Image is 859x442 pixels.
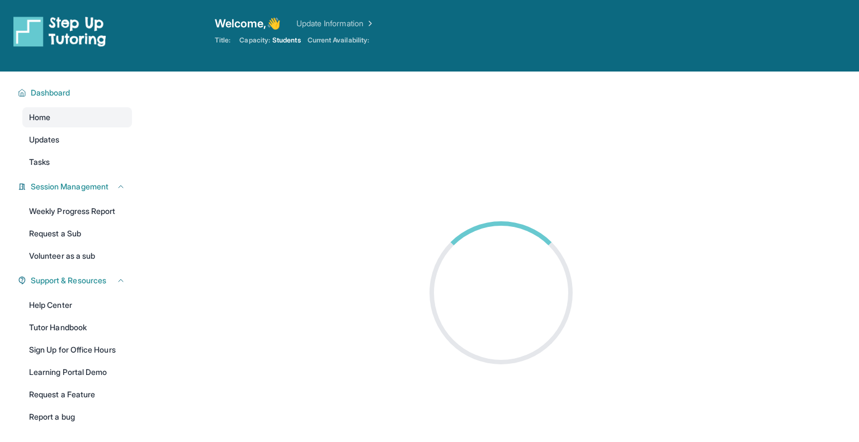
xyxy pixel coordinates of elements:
[308,36,369,45] span: Current Availability:
[31,181,108,192] span: Session Management
[22,362,132,382] a: Learning Portal Demo
[29,112,50,123] span: Home
[22,295,132,315] a: Help Center
[22,107,132,127] a: Home
[26,275,125,286] button: Support & Resources
[31,275,106,286] span: Support & Resources
[22,340,132,360] a: Sign Up for Office Hours
[239,36,270,45] span: Capacity:
[13,16,106,47] img: logo
[22,317,132,338] a: Tutor Handbook
[215,16,281,31] span: Welcome, 👋
[22,152,132,172] a: Tasks
[31,87,70,98] span: Dashboard
[272,36,301,45] span: Students
[364,18,375,29] img: Chevron Right
[22,246,132,266] a: Volunteer as a sub
[26,181,125,192] button: Session Management
[215,36,230,45] span: Title:
[22,384,132,405] a: Request a Feature
[22,224,132,244] a: Request a Sub
[22,201,132,221] a: Weekly Progress Report
[22,407,132,427] a: Report a bug
[22,130,132,150] a: Updates
[29,134,60,145] span: Updates
[29,156,50,168] span: Tasks
[26,87,125,98] button: Dashboard
[296,18,375,29] a: Update Information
